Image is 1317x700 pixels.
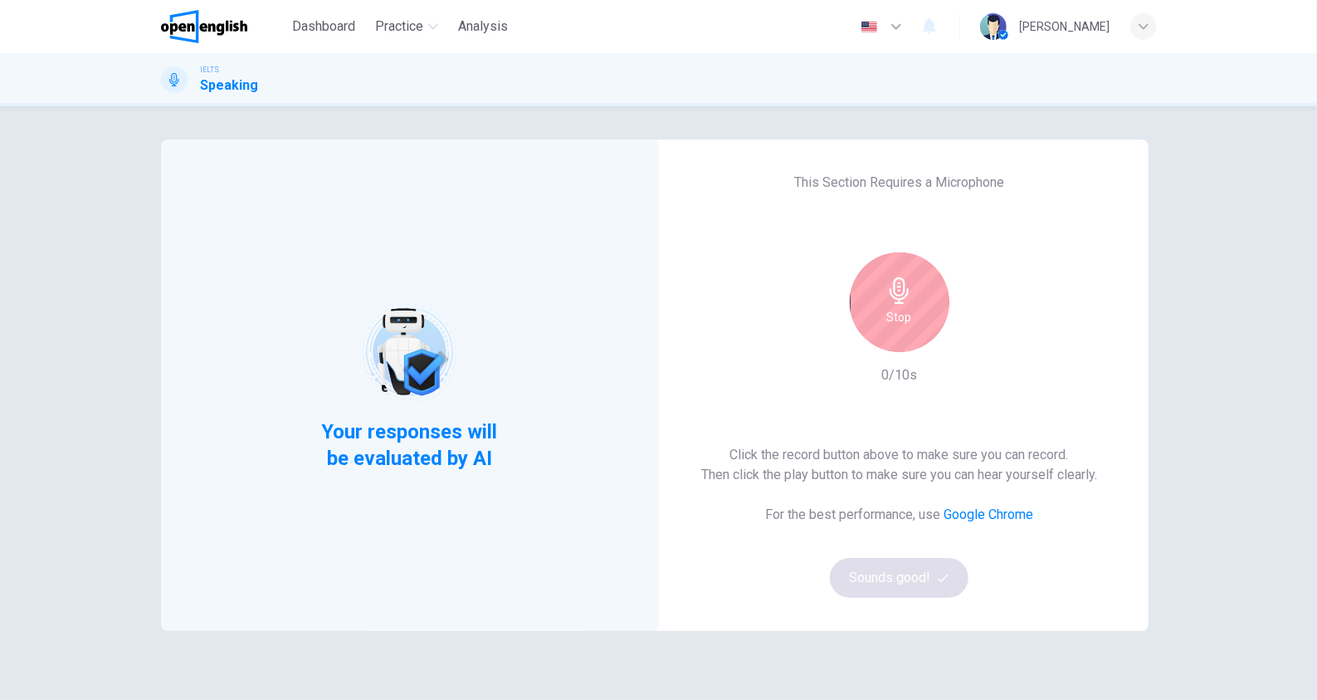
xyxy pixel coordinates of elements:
span: Analysis [458,17,508,37]
h6: Stop [887,307,912,327]
img: robot icon [357,299,462,404]
img: Profile picture [980,13,1007,40]
h6: This Section Requires a Microphone [794,173,1004,193]
span: IELTS [201,64,220,76]
img: en [859,21,880,33]
a: OpenEnglish logo [161,10,286,43]
img: OpenEnglish logo [161,10,248,43]
span: Practice [375,17,423,37]
button: Stop [850,252,949,352]
h6: Click the record button above to make sure you can record. Then click the play button to make sur... [701,445,1097,485]
h6: 0/10s [881,365,917,385]
button: Dashboard [285,12,362,42]
h1: Speaking [201,76,259,95]
a: Google Chrome [944,507,1033,522]
button: Practice [368,12,445,42]
span: Dashboard [292,17,355,37]
button: Analysis [451,12,515,42]
h6: For the best performance, use [765,505,1033,525]
div: [PERSON_NAME] [1020,17,1110,37]
span: Your responses will be evaluated by AI [309,419,510,472]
